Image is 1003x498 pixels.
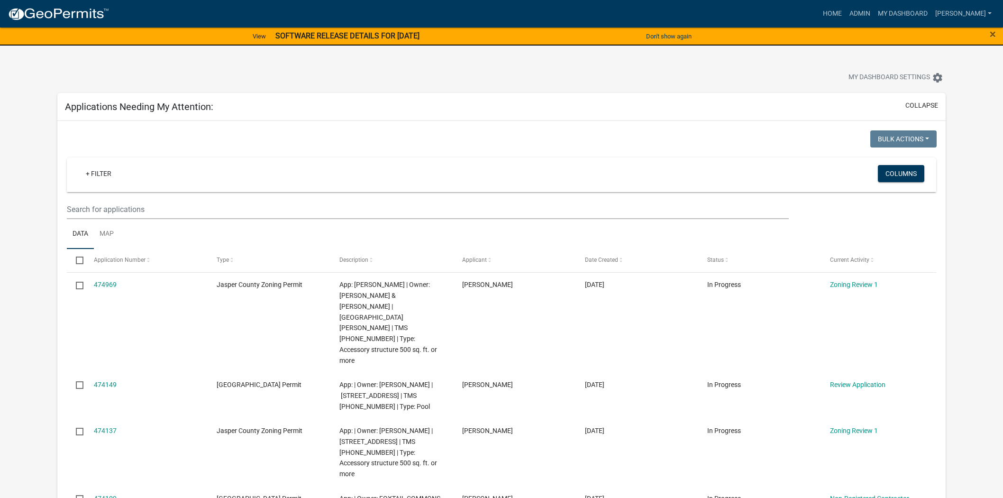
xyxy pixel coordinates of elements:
span: 09/05/2025 [585,381,604,388]
span: App: | Owner: OLGUIN ULYSES | 590 OAKWOOD Dr | TMS 038-05-00-022 | Type: Pool [339,381,433,410]
a: 474137 [94,427,117,434]
datatable-header-cell: Status [698,249,821,272]
span: 09/05/2025 [585,427,604,434]
span: In Progress [707,427,741,434]
button: Close [990,28,996,40]
input: Search for applications [67,200,789,219]
span: Date Created [585,257,618,263]
a: Zoning Review 1 [830,427,878,434]
a: 474969 [94,281,117,288]
span: Description [339,257,368,263]
datatable-header-cell: Date Created [575,249,698,272]
button: Columns [878,165,924,182]
span: Jasper County Zoning Permit [217,281,302,288]
i: settings [932,72,943,83]
span: Ulyses Olguin [462,427,513,434]
a: Admin [846,5,874,23]
span: Jasper County Zoning Permit [217,427,302,434]
datatable-header-cell: Application Number [85,249,208,272]
a: + Filter [78,165,119,182]
datatable-header-cell: Applicant [453,249,576,272]
span: App: Geromy Criswell | Owner: NAGEL MARIANNE & THERESA JTWROS | STRAWBERRY HILL RD | TMS 083-00-0... [339,281,437,364]
a: Map [94,219,119,249]
span: × [990,28,996,41]
datatable-header-cell: Select [67,249,85,272]
button: Don't show again [642,28,695,44]
datatable-header-cell: Description [330,249,453,272]
button: Bulk Actions [870,130,937,148]
a: My Dashboard [874,5,931,23]
span: Current Activity [830,257,869,263]
span: Jasper County Building Permit [217,381,301,388]
a: Data [67,219,94,249]
a: [PERSON_NAME] [931,5,995,23]
a: View [249,28,270,44]
a: Review Application [830,381,885,388]
datatable-header-cell: Type [208,249,330,272]
a: Home [819,5,846,23]
button: My Dashboard Settingssettings [841,68,951,87]
span: Application Number [94,257,146,263]
datatable-header-cell: Current Activity [821,249,944,272]
span: Status [707,257,724,263]
span: Ulyses Olguin [462,381,513,388]
span: My Dashboard Settings [848,72,930,83]
h5: Applications Needing My Attention: [65,101,213,112]
span: Geromy Criswell [462,281,513,288]
span: In Progress [707,281,741,288]
span: App: | Owner: OLGUIN ULYSES | 590 OAKWOOD Dr | TMS 038-05-00-022 | Type: Accessory structure 500 ... [339,427,437,478]
span: Applicant [462,257,487,263]
strong: SOFTWARE RELEASE DETAILS FOR [DATE] [275,31,419,40]
button: collapse [905,101,938,111]
a: Zoning Review 1 [830,281,878,288]
span: 09/08/2025 [585,281,604,288]
a: 474149 [94,381,117,388]
span: In Progress [707,381,741,388]
span: Type [217,257,229,263]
